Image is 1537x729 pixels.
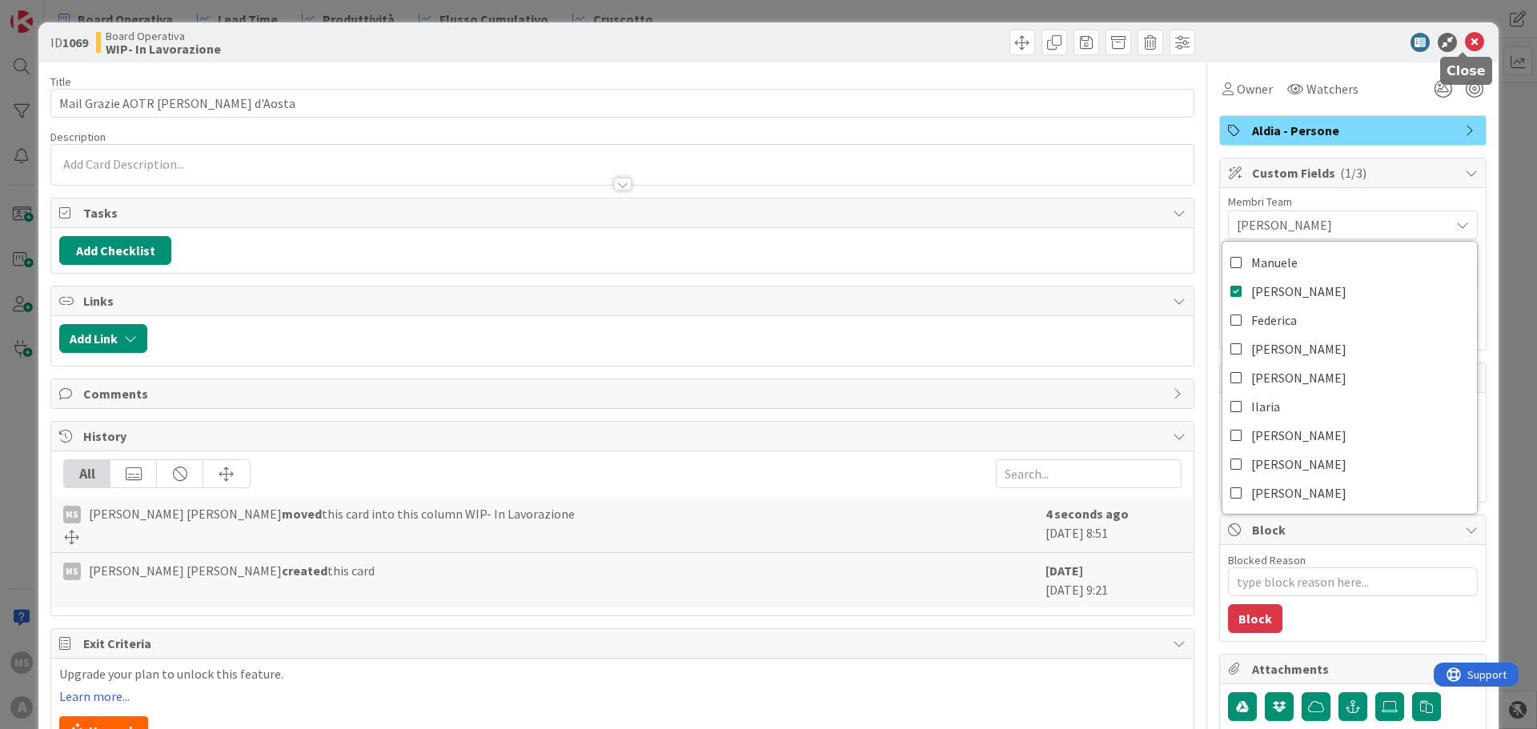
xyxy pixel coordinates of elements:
span: Ilaria [1251,395,1280,419]
span: Federica [1251,308,1297,332]
a: [PERSON_NAME] [1222,421,1477,450]
b: 1069 [62,34,88,50]
span: Description [50,130,106,144]
span: History [83,427,1165,446]
span: [PERSON_NAME] [1251,481,1346,505]
b: moved [282,506,322,522]
div: [DATE] 8:51 [1045,504,1182,544]
button: Add Link [59,324,147,353]
span: [PERSON_NAME] [PERSON_NAME] this card into this column WIP- In Lavorazione [89,504,575,523]
a: [PERSON_NAME] [1222,277,1477,306]
span: Custom Fields [1252,163,1457,182]
span: Manuele [1251,250,1298,274]
b: [DATE] [1045,563,1083,579]
span: Links [83,291,1165,310]
a: Ilaria [1222,392,1477,421]
span: [PERSON_NAME] [1251,279,1346,303]
a: [PERSON_NAME] [1222,450,1477,479]
button: Block [1228,604,1282,633]
span: Exit Criteria [83,634,1165,653]
span: [PERSON_NAME] [1237,215,1450,234]
span: [PERSON_NAME] [1251,337,1346,361]
div: [DATE] 9:21 [1045,561,1182,599]
a: [PERSON_NAME] [1222,363,1477,392]
span: Tasks [83,203,1165,222]
span: Owner [1237,79,1273,98]
span: [PERSON_NAME] [PERSON_NAME] this card [89,561,375,580]
button: Add Checklist [59,236,171,265]
input: Search... [996,459,1182,488]
b: created [282,563,327,579]
span: [PERSON_NAME] [1251,452,1346,476]
span: Watchers [1306,79,1358,98]
span: [PERSON_NAME] [1251,423,1346,447]
a: [PERSON_NAME] [1222,479,1477,507]
a: Manuele [1222,248,1477,277]
span: [PERSON_NAME] [1251,366,1346,390]
span: Attachments [1252,659,1457,679]
label: Title [50,74,71,89]
b: WIP- In Lavorazione [106,42,221,55]
div: MS [63,506,81,523]
span: Block [1252,520,1457,539]
span: ID [50,33,88,52]
h5: Close [1447,63,1486,78]
b: 4 seconds ago [1045,506,1129,522]
label: Blocked Reason [1228,553,1306,567]
span: Support [34,2,73,22]
span: Comments [83,384,1165,403]
div: MS [63,563,81,580]
span: Board Operativa [106,30,221,42]
span: ( 1/3 ) [1340,165,1366,181]
a: Learn more... [59,689,130,703]
span: Aldia - Persone [1252,121,1457,140]
a: Federica [1222,306,1477,334]
a: [PERSON_NAME] [1222,334,1477,363]
div: Membri Team [1228,196,1478,207]
input: type card name here... [50,89,1194,118]
div: All [64,460,110,487]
